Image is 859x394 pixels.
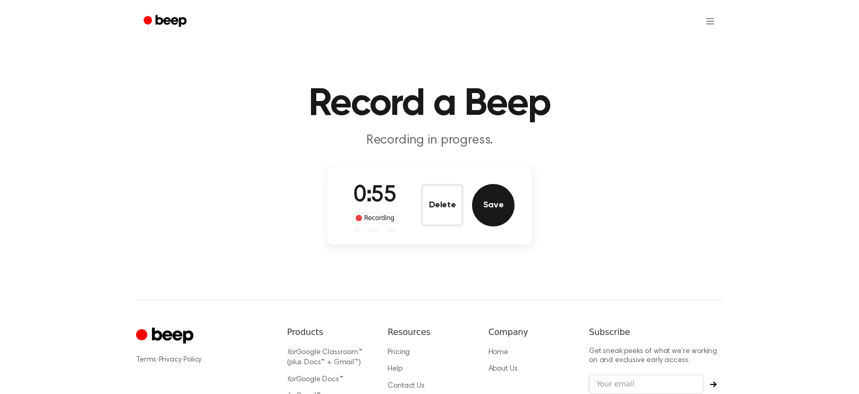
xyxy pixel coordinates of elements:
a: forGoogle Docs™ [287,376,343,383]
a: Pricing [388,349,410,356]
span: 0:55 [353,185,396,207]
h6: Company [489,326,572,339]
div: · [136,355,270,365]
button: Open menu [697,9,723,34]
i: for [287,349,296,356]
a: Cruip [136,326,196,347]
p: Get sneak peeks of what we’re working on and exclusive early access. [589,347,723,366]
a: About Us [489,365,518,373]
button: Delete Audio Record [421,184,464,227]
a: Help [388,365,402,373]
h6: Products [287,326,370,339]
a: Beep [136,11,196,32]
a: Home [489,349,508,356]
a: Contact Us [388,382,424,390]
h6: Resources [388,326,471,339]
i: for [287,376,296,383]
a: forGoogle Classroom™ (plus Docs™ + Gmail™) [287,349,363,367]
h6: Subscribe [589,326,723,339]
button: Subscribe [704,381,723,388]
button: Save Audio Record [472,184,515,227]
a: Privacy Policy [159,356,202,364]
h1: Record a Beep [157,85,702,123]
a: Terms [136,356,156,364]
div: Recording [353,213,397,223]
p: Recording in progress. [225,132,634,149]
